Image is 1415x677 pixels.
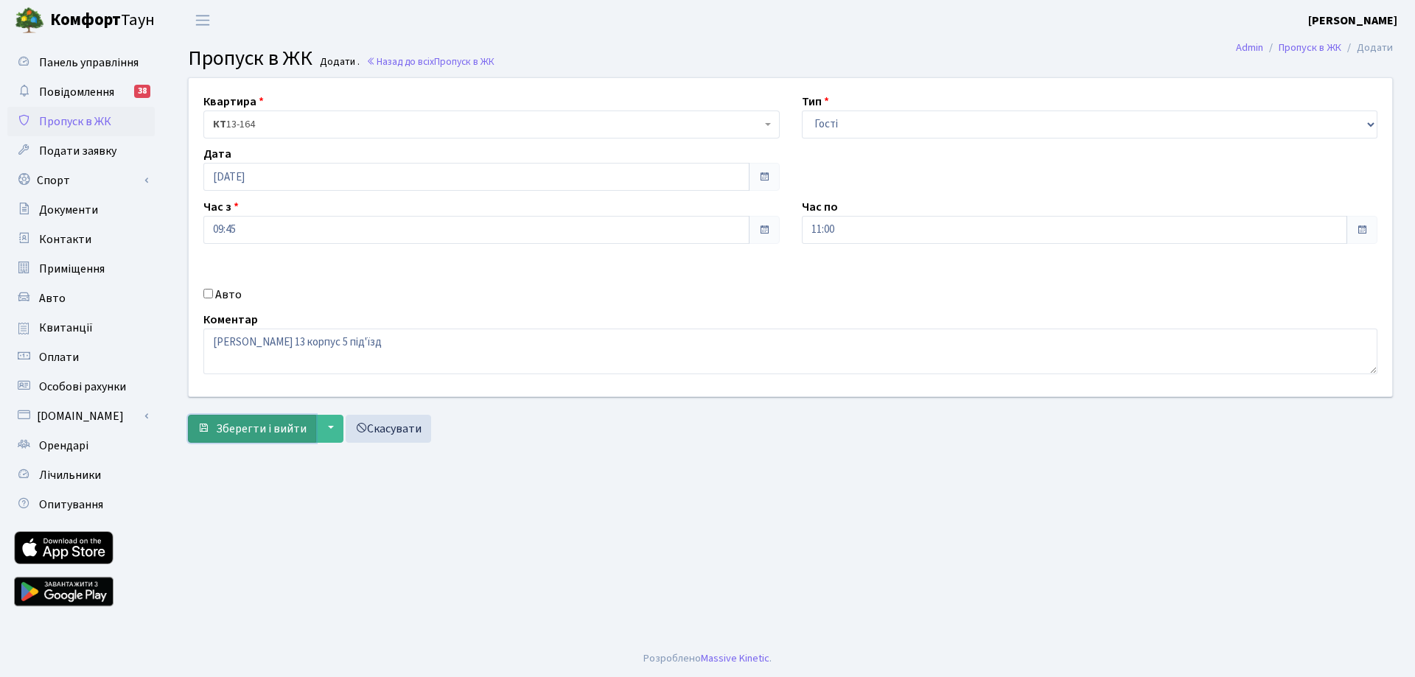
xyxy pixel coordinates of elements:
[39,438,88,454] span: Орендарі
[184,8,221,32] button: Переключити навігацію
[50,8,155,33] span: Таун
[39,320,93,336] span: Квитанції
[39,467,101,483] span: Лічильники
[7,166,155,195] a: Спорт
[7,431,155,460] a: Орендарі
[39,261,105,277] span: Приміщення
[1214,32,1415,63] nav: breadcrumb
[1279,40,1341,55] a: Пропуск в ЖК
[802,93,829,111] label: Тип
[203,311,258,329] label: Коментар
[203,111,780,138] span: <b>КТ</b>&nbsp;&nbsp;&nbsp;&nbsp;13-164
[7,77,155,107] a: Повідомлення38
[1308,12,1397,29] a: [PERSON_NAME]
[39,84,114,100] span: Повідомлення
[39,231,91,248] span: Контакти
[203,145,231,163] label: Дата
[802,198,838,216] label: Час по
[7,343,155,372] a: Оплати
[203,93,264,111] label: Квартира
[39,202,98,218] span: Документи
[39,113,111,130] span: Пропуск в ЖК
[39,290,66,306] span: Авто
[216,421,307,437] span: Зберегти і вийти
[188,415,316,443] button: Зберегти і вийти
[7,401,155,431] a: [DOMAIN_NAME]
[215,286,242,304] label: Авто
[15,6,44,35] img: logo.png
[7,254,155,284] a: Приміщення
[39,379,126,395] span: Особові рахунки
[188,43,312,73] span: Пропуск в ЖК
[39,349,79,365] span: Оплати
[7,107,155,136] a: Пропуск в ЖК
[7,195,155,225] a: Документи
[203,198,239,216] label: Час з
[701,650,769,666] a: Massive Kinetic
[39,55,139,71] span: Панель управління
[39,497,103,513] span: Опитування
[7,225,155,254] a: Контакти
[1308,13,1397,29] b: [PERSON_NAME]
[134,85,150,98] div: 38
[366,55,495,69] a: Назад до всіхПропуск в ЖК
[213,117,761,132] span: <b>КТ</b>&nbsp;&nbsp;&nbsp;&nbsp;13-164
[7,313,155,343] a: Квитанції
[434,55,495,69] span: Пропуск в ЖК
[7,284,155,313] a: Авто
[317,56,360,69] small: Додати .
[7,460,155,490] a: Лічильники
[7,48,155,77] a: Панель управління
[39,143,116,159] span: Подати заявку
[7,372,155,401] a: Особові рахунки
[50,8,121,32] b: Комфорт
[346,415,431,443] a: Скасувати
[1236,40,1263,55] a: Admin
[213,117,226,132] b: КТ
[7,136,155,166] a: Подати заявку
[1341,40,1393,56] li: Додати
[7,490,155,519] a: Опитування
[643,650,772,667] div: Розроблено .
